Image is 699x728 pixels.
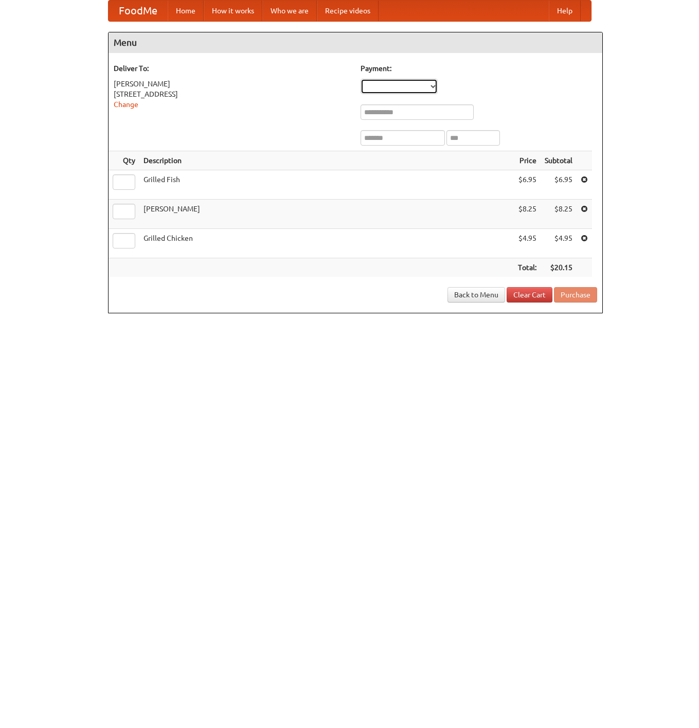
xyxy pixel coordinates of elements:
td: $8.25 [514,200,541,229]
h4: Menu [109,32,602,53]
a: Clear Cart [507,287,552,303]
th: Description [139,151,514,170]
td: Grilled Fish [139,170,514,200]
td: $4.95 [514,229,541,258]
td: $6.95 [514,170,541,200]
td: $4.95 [541,229,577,258]
a: FoodMe [109,1,168,21]
a: Home [168,1,204,21]
div: [STREET_ADDRESS] [114,89,350,99]
div: [PERSON_NAME] [114,79,350,89]
th: Qty [109,151,139,170]
a: Recipe videos [317,1,379,21]
a: How it works [204,1,262,21]
td: Grilled Chicken [139,229,514,258]
a: Who we are [262,1,317,21]
a: Change [114,100,138,109]
th: $20.15 [541,258,577,277]
h5: Payment: [361,63,597,74]
a: Help [549,1,581,21]
th: Price [514,151,541,170]
button: Purchase [554,287,597,303]
th: Subtotal [541,151,577,170]
th: Total: [514,258,541,277]
a: Back to Menu [447,287,505,303]
td: [PERSON_NAME] [139,200,514,229]
td: $8.25 [541,200,577,229]
td: $6.95 [541,170,577,200]
h5: Deliver To: [114,63,350,74]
